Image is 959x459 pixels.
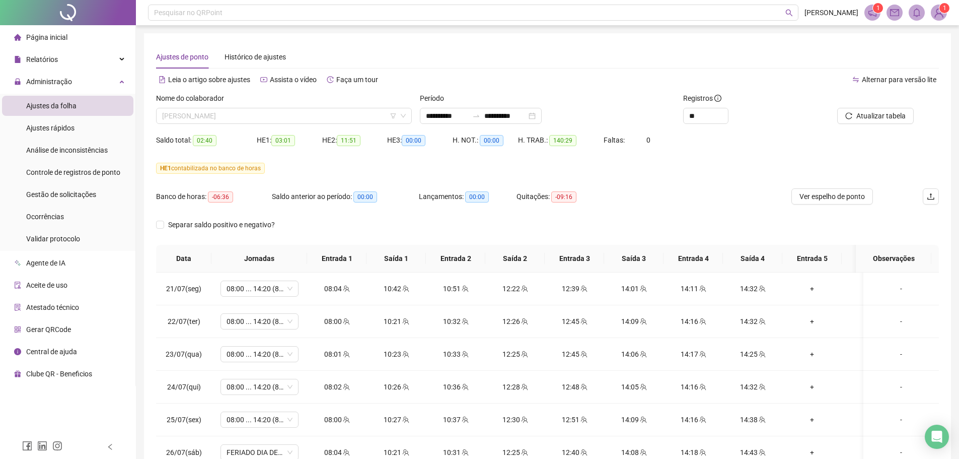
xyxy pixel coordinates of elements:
div: 08:01 [315,349,358,360]
label: Nome do colaborador [156,93,231,104]
span: home [14,34,21,41]
div: 14:25 [731,349,774,360]
div: 12:22 [493,283,537,294]
div: 10:33 [434,349,477,360]
div: 12:30 [493,414,537,425]
div: + [790,283,834,294]
span: JOSE GUILHERME RODRIGUES DOS SANTOS [162,108,406,123]
span: team [342,449,350,456]
span: facebook [22,441,32,451]
span: team [758,416,766,423]
img: 88641 [931,5,946,20]
div: 14:18 [672,447,715,458]
div: 14:09 [612,414,655,425]
div: + [790,447,834,458]
div: - [871,414,931,425]
div: 10:42 [375,283,418,294]
span: team [758,318,766,325]
span: search [785,9,793,17]
span: team [461,351,469,358]
div: 14:16 [672,414,715,425]
span: file-text [159,76,166,83]
div: 14:43 [731,447,774,458]
div: 08:04 [315,447,358,458]
span: qrcode [14,326,21,333]
div: 12:26 [493,316,537,327]
div: H. NOT.: [453,135,518,146]
div: 14:08 [612,447,655,458]
div: 14:11 [672,283,715,294]
span: 0 [646,136,650,144]
span: Atestado técnico [26,303,79,311]
div: 10:21 [375,316,418,327]
span: team [758,285,766,292]
div: Lançamentos: [419,191,517,203]
div: 10:23 [375,349,418,360]
span: team [401,383,409,390]
div: 10:31 [434,447,477,458]
span: Alternar para versão lite [862,76,936,84]
div: + [850,447,893,458]
div: - [871,316,931,327]
span: team [342,416,350,423]
span: swap [852,76,859,83]
span: info-circle [14,348,21,355]
span: team [401,318,409,325]
span: team [698,285,706,292]
span: team [698,351,706,358]
div: + [790,316,834,327]
div: HE 3: [387,135,453,146]
span: swap-right [472,112,480,120]
div: 08:00 [315,414,358,425]
th: Saída 5 [842,245,901,273]
span: team [698,383,706,390]
th: Entrada 5 [782,245,842,273]
div: 14:32 [731,381,774,392]
span: 08:00 ... 14:20 (8 HORAS) [227,412,292,427]
span: team [639,416,647,423]
span: 22/07(ter) [168,317,200,325]
span: team [698,449,706,456]
span: team [461,383,469,390]
span: Ocorrências [26,213,64,221]
th: Entrada 3 [545,245,604,273]
div: 10:37 [434,414,477,425]
span: Gerar QRCode [26,325,71,334]
span: Faltas: [604,136,626,144]
span: team [342,318,350,325]
span: 24/07(qui) [167,383,201,391]
span: team [342,285,350,292]
span: Faça um tour [336,76,378,84]
span: info-circle [714,95,721,102]
span: team [461,318,469,325]
span: team [520,449,528,456]
div: + [850,349,893,360]
span: team [401,416,409,423]
div: - [871,349,931,360]
span: 23/07(qua) [166,350,202,358]
sup: 1 [873,3,883,13]
span: 00:00 [402,135,425,146]
div: 12:25 [493,447,537,458]
span: team [342,383,350,390]
span: team [461,416,469,423]
span: Observações [864,253,923,264]
div: 14:16 [672,381,715,392]
span: team [579,449,587,456]
div: + [790,414,834,425]
span: instagram [52,441,62,451]
span: file [14,56,21,63]
span: Relatórios [26,55,58,63]
span: 1 [943,5,946,12]
th: Observações [856,245,931,273]
span: team [579,285,587,292]
span: 25/07(sex) [167,416,201,424]
span: team [401,351,409,358]
div: 10:32 [434,316,477,327]
span: Leia o artigo sobre ajustes [168,76,250,84]
th: Data [156,245,211,273]
span: 1 [876,5,880,12]
span: team [579,416,587,423]
span: audit [14,282,21,289]
div: 14:05 [612,381,655,392]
